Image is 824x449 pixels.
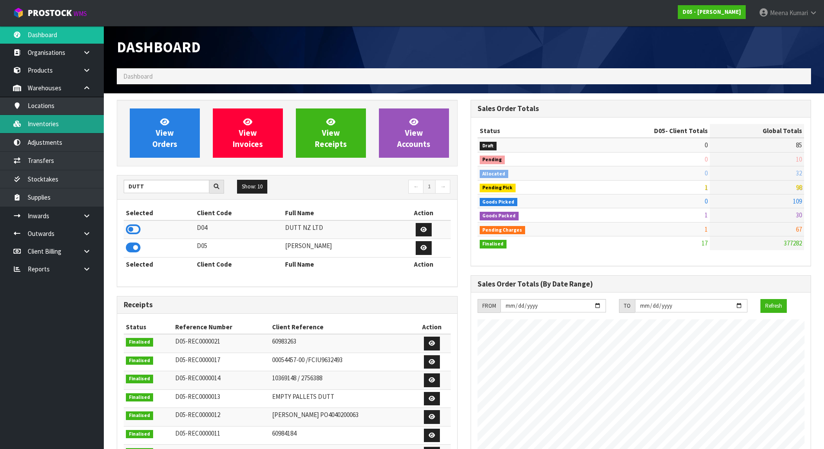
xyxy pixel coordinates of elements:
span: Finalised [126,411,153,420]
span: 60983263 [272,337,296,345]
span: D05 [654,127,665,135]
th: Status [478,124,585,138]
strong: D05 - [PERSON_NAME] [683,8,741,16]
nav: Page navigation [294,180,451,195]
td: D04 [195,220,283,239]
th: Client Code [195,257,283,271]
th: Action [413,320,451,334]
th: Selected [124,206,195,220]
span: Pending [480,156,505,164]
span: [PERSON_NAME] PO4040200063 [272,411,359,419]
th: Reference Number [173,320,270,334]
span: View Invoices [233,117,263,149]
div: TO [619,299,635,313]
span: Dashboard [117,38,201,56]
span: 17 [702,239,708,247]
span: Pending Charges [480,226,526,235]
span: Dashboard [123,72,153,80]
span: D05-REC0000017 [175,356,220,364]
span: 0 [705,141,708,149]
span: 10 [796,155,802,163]
th: Selected [124,257,195,271]
span: Finalised [480,240,507,248]
span: 0 [705,155,708,163]
div: FROM [478,299,500,313]
span: 67 [796,225,802,233]
a: → [435,180,450,194]
span: View Receipts [315,117,347,149]
span: Pending Pick [480,184,516,192]
span: View Accounts [397,117,430,149]
h3: Sales Order Totals (By Date Range) [478,280,805,288]
span: 00054457-00 /FCIU9632493 [272,356,343,364]
th: Full Name [283,257,398,271]
th: Global Totals [710,124,804,138]
th: Client Reference [270,320,413,334]
th: - Client Totals [585,124,710,138]
span: 109 [793,197,802,205]
span: Finalised [126,430,153,439]
a: ViewAccounts [379,108,449,158]
span: D05-REC0000011 [175,429,220,437]
img: cube-alt.png [13,7,24,18]
span: EMPTY PALLETS DUTT [272,392,334,401]
a: ← [408,180,423,194]
th: Full Name [283,206,398,220]
th: Client Code [195,206,283,220]
span: 32 [796,169,802,177]
span: Finalised [126,338,153,347]
th: Status [124,320,173,334]
span: D05-REC0000021 [175,337,220,345]
span: 60984184 [272,429,296,437]
span: Draft [480,142,497,150]
span: 0 [705,169,708,177]
span: Finalised [126,357,153,365]
small: WMS [74,10,87,18]
span: 10369148 / 2756388 [272,374,322,382]
span: Meena [770,9,788,17]
a: D05 - [PERSON_NAME] [678,5,746,19]
td: D05 [195,239,283,258]
span: 1 [705,183,708,191]
span: Goods Packed [480,212,519,220]
span: D05-REC0000012 [175,411,220,419]
span: Finalised [126,393,153,402]
span: 98 [796,183,802,191]
a: ViewInvoices [213,108,283,158]
input: Search clients [124,180,209,193]
th: Action [397,257,450,271]
span: 1 [705,225,708,233]
h3: Receipts [124,301,451,309]
button: Show: 10 [237,180,267,194]
span: 85 [796,141,802,149]
span: Finalised [126,375,153,383]
span: Goods Picked [480,198,518,207]
button: Refresh [760,299,787,313]
td: [PERSON_NAME] [283,239,398,258]
span: D05-REC0000014 [175,374,220,382]
a: 1 [423,180,436,194]
a: ViewReceipts [296,108,366,158]
h3: Sales Order Totals [478,105,805,113]
a: ViewOrders [130,108,200,158]
span: 0 [705,197,708,205]
span: Kumari [789,9,808,17]
span: View Orders [152,117,177,149]
span: 377282 [784,239,802,247]
th: Action [397,206,450,220]
td: DUTT NZ LTD [283,220,398,239]
span: 30 [796,211,802,219]
span: 1 [705,211,708,219]
span: ProStock [28,7,72,19]
span: D05-REC0000013 [175,392,220,401]
span: Allocated [480,170,509,178]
